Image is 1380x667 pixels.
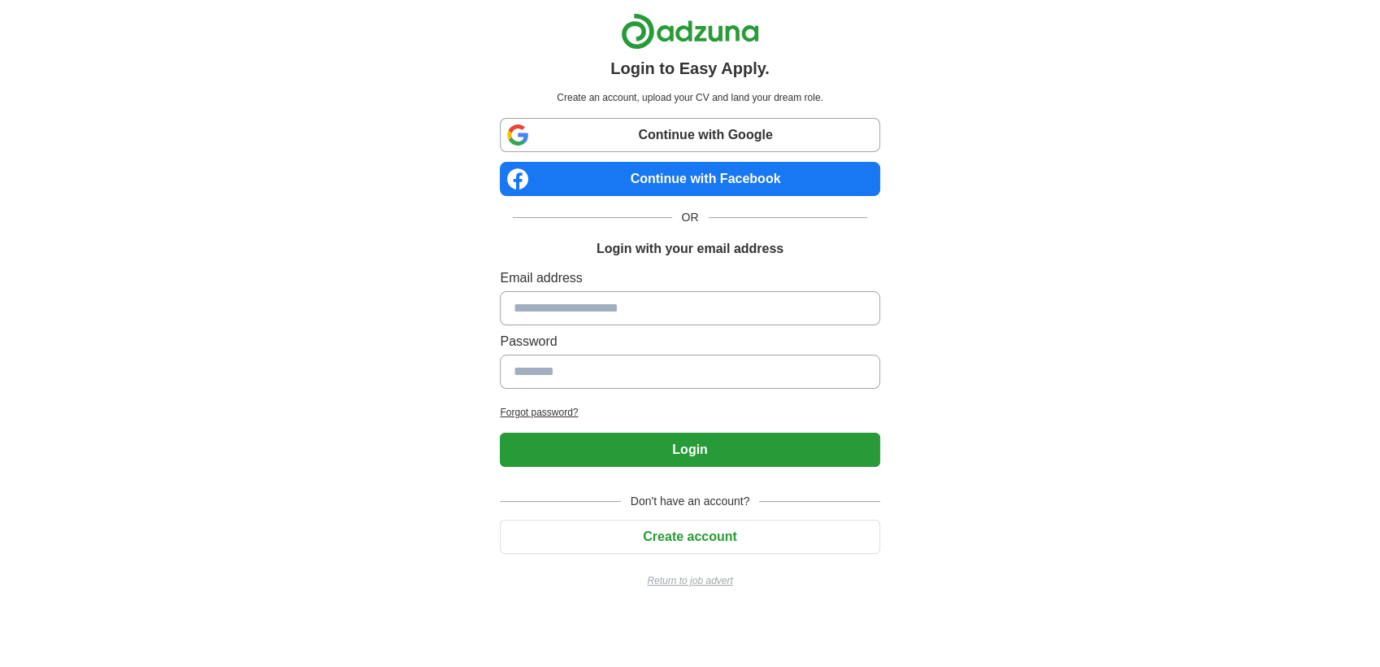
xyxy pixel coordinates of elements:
[500,433,879,467] button: Login
[500,332,879,351] label: Password
[500,118,879,152] a: Continue with Google
[597,239,783,259] h1: Login with your email address
[500,405,879,420] a: Forgot password?
[621,13,759,50] img: Adzuna logo
[503,90,876,105] p: Create an account, upload your CV and land your dream role.
[500,520,879,554] button: Create account
[500,268,879,288] label: Email address
[621,493,760,510] span: Don't have an account?
[672,209,709,226] span: OR
[610,56,770,81] h1: Login to Easy Apply.
[500,162,879,196] a: Continue with Facebook
[500,573,879,588] a: Return to job advert
[500,530,879,543] a: Create account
